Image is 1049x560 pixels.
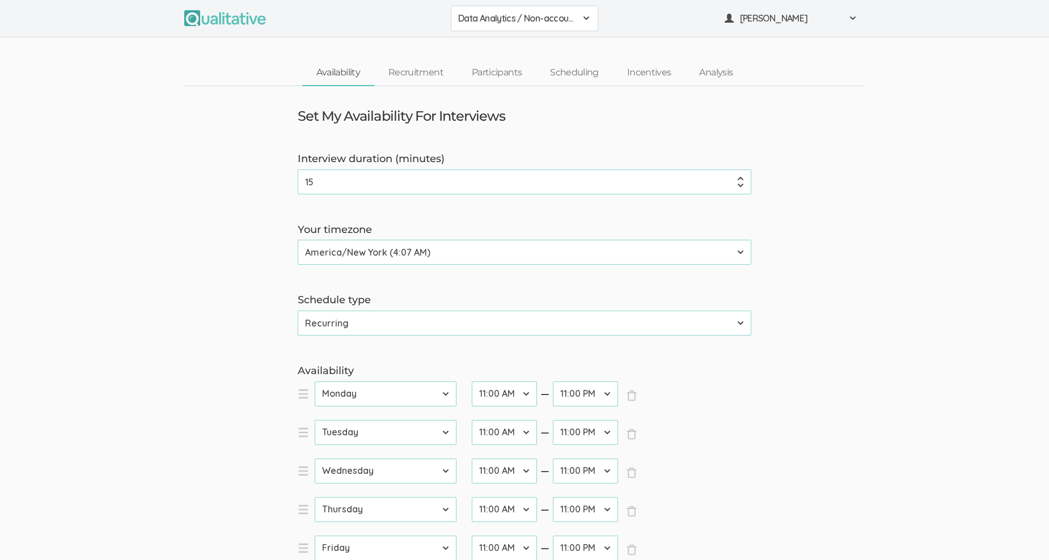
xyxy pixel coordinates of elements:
[298,152,751,167] label: Interview duration (minutes)
[374,61,458,85] a: Recruitment
[626,467,637,478] span: ×
[458,61,536,85] a: Participants
[626,429,637,440] span: ×
[298,109,505,124] h3: Set My Availability For Interviews
[626,390,637,401] span: ×
[298,293,751,308] label: Schedule type
[717,6,865,31] button: [PERSON_NAME]
[626,506,637,517] span: ×
[458,12,576,25] span: Data Analytics / Non-accounting
[302,61,374,85] a: Availability
[740,12,842,25] span: [PERSON_NAME]
[298,364,751,379] label: Availability
[184,10,266,26] img: Qualitative
[536,61,613,85] a: Scheduling
[626,544,637,555] span: ×
[992,506,1049,560] iframe: Chat Widget
[685,61,747,85] a: Analysis
[298,223,751,237] label: Your timezone
[451,6,598,31] button: Data Analytics / Non-accounting
[613,61,686,85] a: Incentives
